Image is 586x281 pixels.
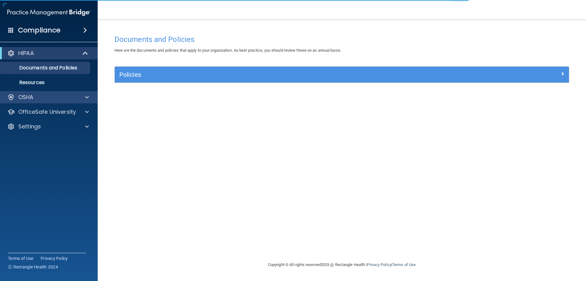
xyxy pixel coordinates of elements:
a: OSHA [7,94,89,101]
p: Documents and Policies [4,65,87,71]
span: Here are the documents and policies that apply to your organization. As best practice, you should... [114,48,341,53]
p: Settings [18,123,41,130]
a: Privacy Policy [367,262,391,267]
a: Policies [119,70,564,79]
p: HIPAA [18,50,34,57]
a: Terms of Use [8,255,33,261]
h4: Documents and Policies [114,35,569,43]
a: OfficeSafe University [7,108,89,116]
div: Copyright © All rights reserved 2025 @ Rectangle Health | | [230,255,453,275]
a: Privacy Policy [41,255,68,261]
a: Terms of Use [392,262,416,267]
img: PMB logo [7,6,90,19]
p: OSHA [18,94,34,101]
a: Settings [7,123,89,130]
a: HIPAA [7,50,89,57]
p: Resources [4,79,87,86]
h4: Compliance [18,26,60,35]
span: Ⓒ Rectangle Health 2024 [8,264,58,270]
h5: Policies [119,71,451,78]
p: OfficeSafe University [18,108,76,116]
